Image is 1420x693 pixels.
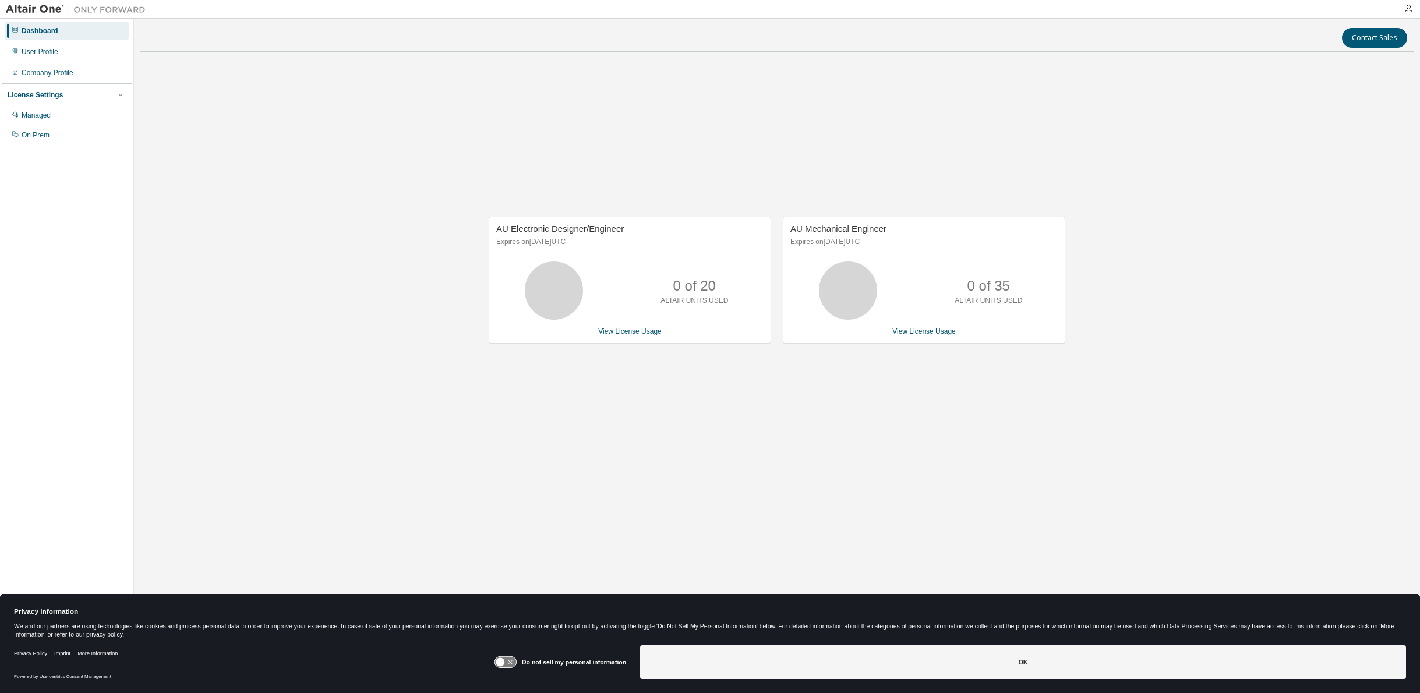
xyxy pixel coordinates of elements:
p: 0 of 35 [967,276,1010,296]
span: AU Mechanical Engineer [790,224,886,234]
p: ALTAIR UNITS USED [955,296,1022,306]
div: Company Profile [22,68,73,77]
div: Dashboard [22,26,58,36]
button: Contact Sales [1342,28,1407,48]
div: Managed [22,111,51,120]
a: View License Usage [598,327,662,335]
p: ALTAIR UNITS USED [660,296,728,306]
span: AU Electronic Designer/Engineer [496,224,624,234]
img: Altair One [6,3,151,15]
a: View License Usage [892,327,956,335]
p: Expires on [DATE] UTC [496,237,761,247]
div: License Settings [8,90,63,100]
p: Expires on [DATE] UTC [790,237,1055,247]
div: On Prem [22,130,50,140]
div: User Profile [22,47,58,56]
p: 0 of 20 [673,276,716,296]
